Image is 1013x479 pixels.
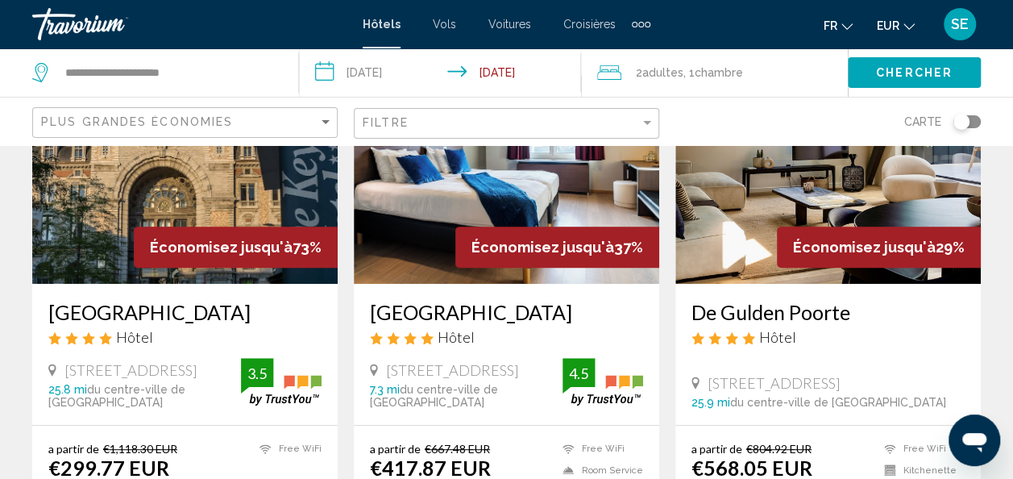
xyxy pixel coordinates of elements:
[363,116,409,129] span: Filtre
[675,26,981,284] img: Hotel image
[877,19,899,32] span: EUR
[433,18,456,31] a: Vols
[793,239,936,256] span: Économisez jusqu'à
[730,396,946,409] span: du centre-ville de [GEOGRAPHIC_DATA]
[48,442,99,456] span: a partir de
[563,18,616,31] a: Croisières
[876,464,965,477] li: Kitchenette
[876,67,953,80] span: Chercher
[642,66,683,79] span: Adultes
[116,328,153,346] span: Hôtel
[632,11,650,37] button: Extra navigation items
[251,442,322,456] li: Free WiFi
[876,442,965,456] li: Free WiFi
[370,328,643,346] div: 4 star Hotel
[824,19,837,32] span: fr
[134,227,338,268] div: 73%
[48,383,87,396] span: 25.8 mi
[32,8,347,40] a: Travorium
[695,66,743,79] span: Chambre
[877,14,915,37] button: Change currency
[386,361,519,379] span: [STREET_ADDRESS]
[299,48,582,97] button: Check-in date: Aug 26, 2025 Check-out date: Aug 29, 2025
[691,396,730,409] span: 25.9 mi
[554,464,643,477] li: Room Service
[636,61,683,84] span: 2
[354,26,659,284] img: Hotel image
[241,358,322,406] img: trustyou-badge.svg
[746,442,812,456] del: €804.92 EUR
[150,239,293,256] span: Économisez jusqu'à
[691,300,965,324] a: De Gulden Poorte
[563,364,595,383] div: 4.5
[103,442,177,456] del: €1,118.30 EUR
[691,442,742,456] span: a partir de
[488,18,531,31] a: Voitures
[708,374,841,392] span: [STREET_ADDRESS]
[471,239,614,256] span: Économisez jusqu'à
[64,361,197,379] span: [STREET_ADDRESS]
[683,61,743,84] span: , 1
[41,116,333,130] mat-select: Sort by
[370,383,498,409] span: du centre-ville de [GEOGRAPHIC_DATA]
[951,16,969,32] span: SE
[48,383,185,409] span: du centre-ville de [GEOGRAPHIC_DATA]
[363,18,401,31] a: Hôtels
[438,328,475,346] span: Hôtel
[777,227,981,268] div: 29%
[941,115,981,129] button: Toggle map
[48,300,322,324] a: [GEOGRAPHIC_DATA]
[691,328,965,346] div: 4 star Hotel
[581,48,848,97] button: Travelers: 2 adults, 0 children
[848,57,981,87] button: Chercher
[241,364,273,383] div: 3.5
[48,328,322,346] div: 4 star Hotel
[904,110,941,133] span: Carte
[949,414,1000,466] iframe: Bouton de lancement de la fenêtre de messagerie
[759,328,796,346] span: Hôtel
[939,7,981,41] button: User Menu
[32,26,338,284] img: Hotel image
[370,442,421,456] span: a partir de
[370,383,400,396] span: 7.3 mi
[563,358,643,406] img: trustyou-badge.svg
[455,227,659,268] div: 37%
[425,442,490,456] del: €667.48 EUR
[354,107,659,140] button: Filter
[41,115,233,128] span: Plus grandes économies
[370,300,643,324] a: [GEOGRAPHIC_DATA]
[824,14,853,37] button: Change language
[554,442,643,456] li: Free WiFi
